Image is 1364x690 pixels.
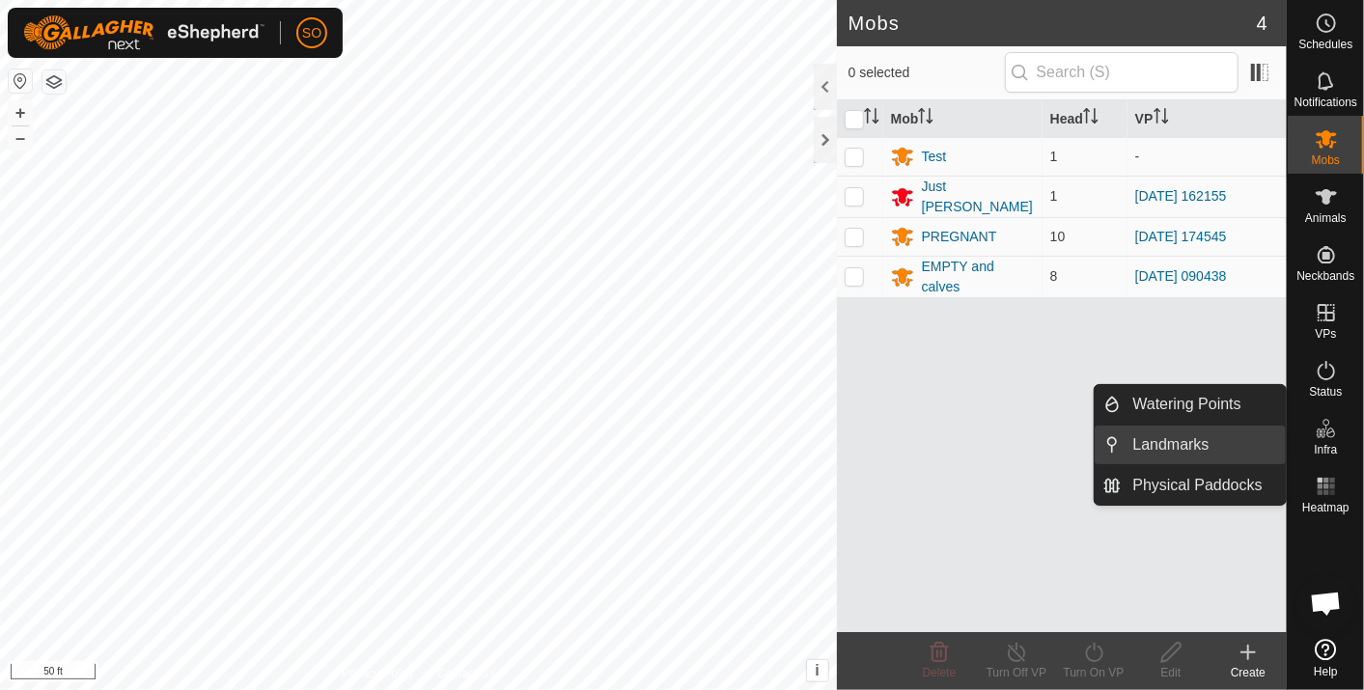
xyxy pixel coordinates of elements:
div: Just [PERSON_NAME] [922,177,1035,217]
span: 0 selected [849,63,1005,83]
p-sorticon: Activate to sort [918,111,933,126]
span: Delete [923,666,957,679]
span: Mobs [1312,154,1340,166]
a: Privacy Policy [342,665,414,682]
a: Landmarks [1122,426,1287,464]
span: 8 [1050,268,1058,284]
span: Neckbands [1296,270,1354,282]
button: i [807,660,828,681]
span: 1 [1050,149,1058,164]
li: Landmarks [1095,426,1286,464]
th: Head [1043,100,1127,138]
span: 1 [1050,188,1058,204]
div: Create [1210,664,1287,681]
span: Animals [1305,212,1347,224]
button: Reset Map [9,69,32,93]
th: Mob [883,100,1043,138]
span: 10 [1050,229,1066,244]
span: Notifications [1294,97,1357,108]
span: VPs [1315,328,1336,340]
p-sorticon: Activate to sort [864,111,879,126]
span: Help [1314,666,1338,677]
div: Turn On VP [1055,664,1132,681]
button: – [9,126,32,150]
p-sorticon: Activate to sort [1154,111,1169,126]
a: [DATE] 174545 [1135,229,1227,244]
span: Landmarks [1133,433,1210,456]
div: PREGNANT [922,227,997,247]
th: VP [1127,100,1287,138]
span: Physical Paddocks [1133,474,1263,497]
a: Watering Points [1122,385,1287,424]
span: Infra [1314,444,1337,455]
img: Gallagher Logo [23,15,264,50]
div: Edit [1132,664,1210,681]
input: Search (S) [1005,52,1239,93]
a: Contact Us [437,665,494,682]
span: 4 [1257,9,1267,38]
a: Help [1288,631,1364,685]
div: Open chat [1297,574,1355,632]
a: [DATE] 162155 [1135,188,1227,204]
span: Status [1309,386,1342,398]
span: i [815,662,819,678]
a: [DATE] 090438 [1135,268,1227,284]
span: SO [302,23,321,43]
button: + [9,101,32,124]
li: Physical Paddocks [1095,466,1286,505]
p-sorticon: Activate to sort [1083,111,1099,126]
h2: Mobs [849,12,1257,35]
td: - [1127,137,1287,176]
div: Test [922,147,947,167]
span: Schedules [1298,39,1352,50]
span: Heatmap [1302,502,1350,513]
div: Turn Off VP [978,664,1055,681]
div: EMPTY and calves [922,257,1035,297]
li: Watering Points [1095,385,1286,424]
span: Watering Points [1133,393,1241,416]
a: Physical Paddocks [1122,466,1287,505]
button: Map Layers [42,70,66,94]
